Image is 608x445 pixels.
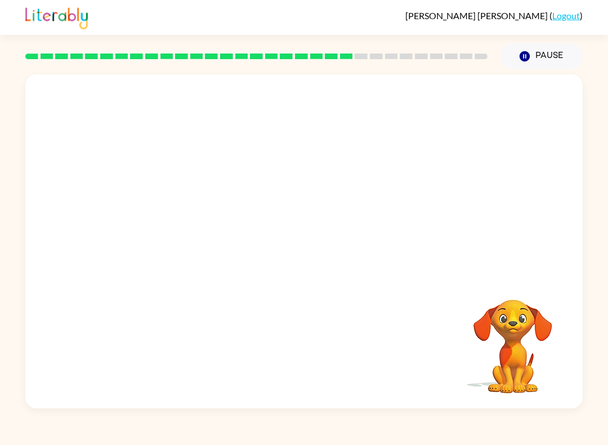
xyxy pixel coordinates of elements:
[405,10,549,21] span: [PERSON_NAME] [PERSON_NAME]
[405,10,583,21] div: ( )
[457,282,569,395] video: Your browser must support playing .mp4 files to use Literably. Please try using another browser.
[552,10,580,21] a: Logout
[501,43,583,69] button: Pause
[25,5,88,29] img: Literably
